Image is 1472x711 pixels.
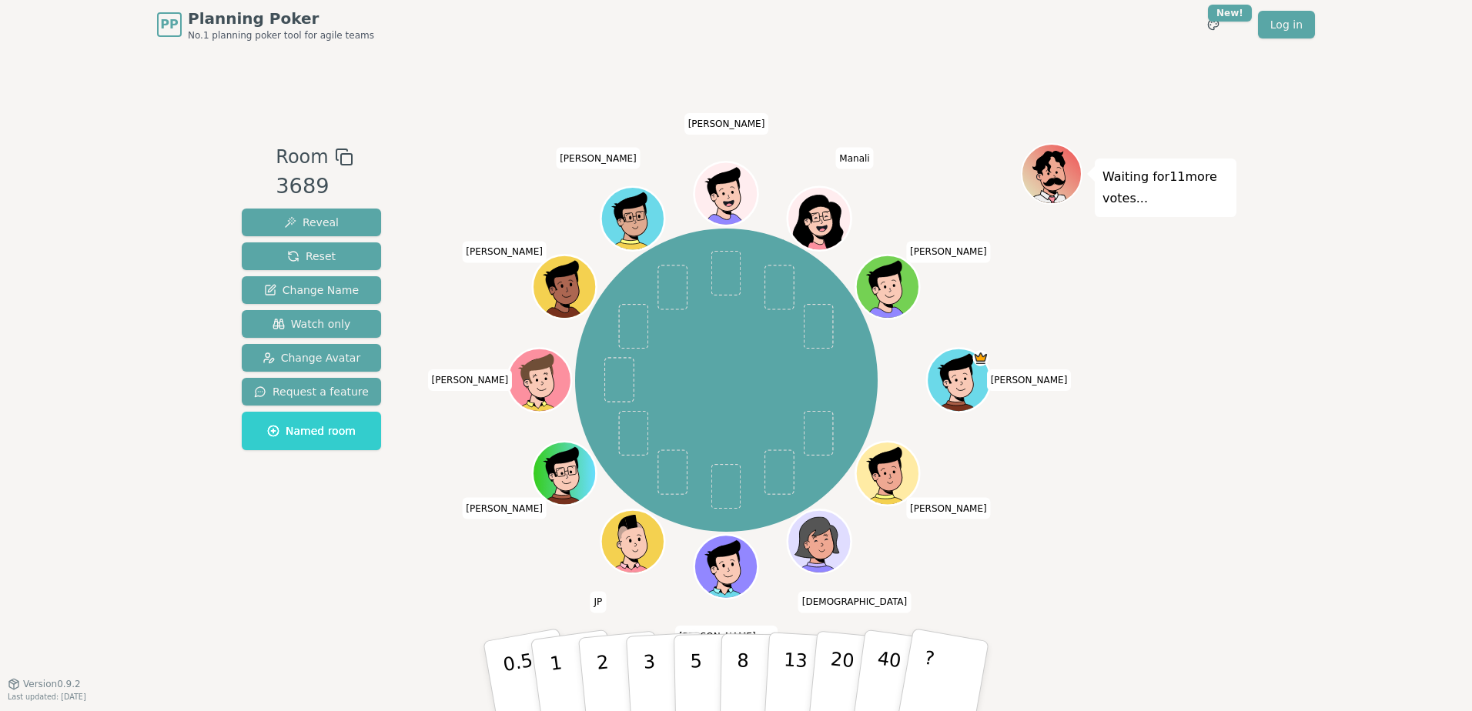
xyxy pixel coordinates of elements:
[160,15,178,34] span: PP
[428,369,513,391] span: Click to change your name
[798,591,911,613] span: Click to change your name
[188,8,374,29] span: Planning Poker
[590,591,607,613] span: Click to change your name
[254,384,369,399] span: Request a feature
[1102,166,1229,209] p: Waiting for 11 more votes...
[987,369,1072,391] span: Click to change your name
[242,378,381,406] button: Request a feature
[675,626,778,647] span: Click to change your name
[462,241,547,262] span: Click to change your name
[684,113,769,135] span: Click to change your name
[973,350,989,366] span: Dan is the host
[462,497,547,519] span: Click to change your name
[8,678,81,690] button: Version0.9.2
[157,8,374,42] a: PPPlanning PokerNo.1 planning poker tool for agile teams
[1258,11,1315,38] a: Log in
[242,344,381,372] button: Change Avatar
[273,316,351,332] span: Watch only
[697,536,757,596] button: Click to change your avatar
[242,310,381,338] button: Watch only
[264,282,359,298] span: Change Name
[276,143,328,171] span: Room
[287,249,336,264] span: Reset
[242,209,381,236] button: Reveal
[242,242,381,270] button: Reset
[556,148,641,169] span: Click to change your name
[242,412,381,450] button: Named room
[188,29,374,42] span: No.1 planning poker tool for agile teams
[1199,11,1227,38] button: New!
[284,215,339,230] span: Reveal
[906,497,991,519] span: Click to change your name
[263,350,361,366] span: Change Avatar
[835,148,873,169] span: Click to change your name
[1208,5,1252,22] div: New!
[8,693,86,701] span: Last updated: [DATE]
[267,423,356,439] span: Named room
[276,171,353,202] div: 3689
[23,678,81,690] span: Version 0.9.2
[242,276,381,304] button: Change Name
[906,241,991,262] span: Click to change your name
